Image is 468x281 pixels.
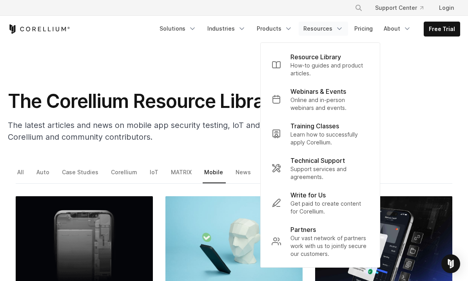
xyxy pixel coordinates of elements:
[109,167,140,183] a: Corellium
[290,96,369,112] p: Online and in-person webinars and events.
[265,186,375,220] a: Write for Us Get paid to create content for Corellium.
[8,120,315,142] span: The latest articles and news on mobile app security testing, IoT and research from Corellium and ...
[265,151,375,186] a: Technical Support Support services and agreements.
[8,89,321,113] h1: The Corellium Resource Library
[433,1,460,15] a: Login
[60,167,101,183] a: Case Studies
[16,167,27,183] a: All
[290,234,369,258] p: Our vast network of partners work with us to jointly secure our customers.
[350,22,377,36] a: Pricing
[290,156,345,165] p: Technical Support
[290,165,369,181] p: Support services and agreements.
[155,22,201,36] a: Solutions
[290,190,326,200] p: Write for Us
[265,117,375,151] a: Training Classes Learn how to successfully apply Corellium.
[299,22,348,36] a: Resources
[35,167,52,183] a: Auto
[290,87,346,96] p: Webinars & Events
[265,220,375,263] a: Partners Our vast network of partners work with us to jointly secure our customers.
[379,22,416,36] a: About
[290,121,339,131] p: Training Classes
[290,225,316,234] p: Partners
[265,82,375,117] a: Webinars & Events Online and in-person webinars and events.
[148,167,161,183] a: IoT
[290,200,369,215] p: Get paid to create content for Corellium.
[234,167,254,183] a: News
[441,254,460,273] div: Open Intercom Messenger
[203,167,226,183] a: Mobile
[155,22,460,36] div: Navigation Menu
[203,22,250,36] a: Industries
[169,167,194,183] a: MATRIX
[290,52,341,62] p: Resource Library
[369,1,430,15] a: Support Center
[8,24,70,34] a: Corellium Home
[345,1,460,15] div: Navigation Menu
[265,47,375,82] a: Resource Library How-to guides and product articles.
[290,131,369,146] p: Learn how to successfully apply Corellium.
[252,22,297,36] a: Products
[424,22,460,36] a: Free Trial
[352,1,366,15] button: Search
[290,62,369,77] p: How-to guides and product articles.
